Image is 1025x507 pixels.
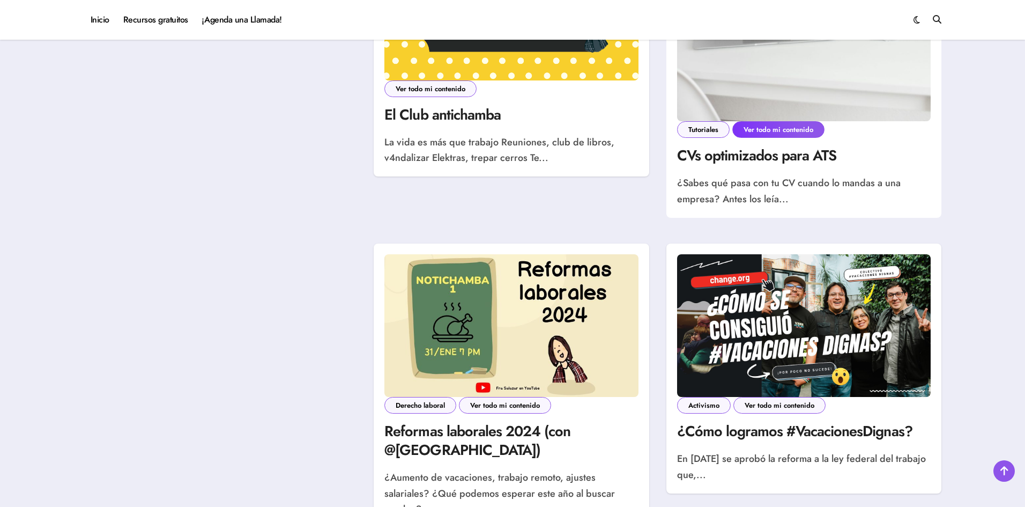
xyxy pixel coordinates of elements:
[733,397,826,414] a: Ver todo mi contenido
[677,451,931,483] p: En [DATE] se aprobó la reforma a la ley federal del trabajo que,...
[459,397,551,414] a: Ver todo mi contenido
[677,175,931,207] p: ¿Sabes qué pasa con tu CV cuando lo mandas a una empresa? Antes los leía...
[84,5,116,34] a: Inicio
[384,421,570,460] a: Reformas laborales 2024 (con @[GEOGRAPHIC_DATA])
[732,121,825,138] a: Ver todo mi contenido
[195,5,289,34] a: ¡Agenda una Llamada!
[677,145,837,166] a: CVs optimizados para ATS
[384,104,501,125] a: El Club antichamba
[677,121,730,138] a: Tutoriales
[677,397,731,414] a: Activismo
[384,80,477,97] a: Ver todo mi contenido
[677,421,912,442] a: ¿Cómo logramos #VacacionesDignas?
[384,135,638,166] p: La vida es más que trabajo Reuniones, club de libros, v4ndalizar Elektras, trepar cerros Te...
[116,5,195,34] a: Recursos gratuitos
[384,397,456,414] a: Derecho laboral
